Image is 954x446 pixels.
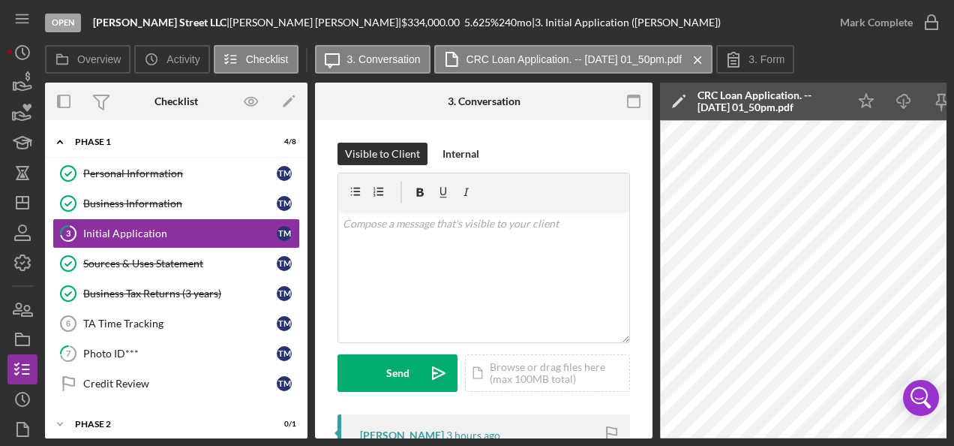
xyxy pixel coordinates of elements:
div: T M [277,376,292,391]
div: $334,000.00 [401,17,464,29]
div: T M [277,346,292,361]
div: 240 mo [499,17,532,29]
button: CRC Loan Application. -- [DATE] 01_50pm.pdf [434,45,713,74]
tspan: 6 [66,319,70,328]
div: Visible to Client [345,143,420,165]
div: | [93,17,229,29]
label: 3. Form [748,53,784,65]
div: Mark Complete [840,8,913,38]
label: Activity [166,53,199,65]
div: Open [45,14,81,32]
div: Send [386,354,409,392]
div: Checklist [154,95,198,107]
div: Phase 2 [75,420,259,429]
div: Open Intercom Messenger [903,380,939,416]
div: [PERSON_NAME] [PERSON_NAME] | [229,17,401,29]
button: Checklist [214,45,298,74]
div: Business Tax Returns (3 years) [83,288,277,300]
time: 2025-08-15 11:50 [446,429,500,441]
button: 3. Form [716,45,794,74]
a: Business Tax Returns (3 years)TM [52,279,300,309]
a: Business InformationTM [52,188,300,218]
label: CRC Loan Application. -- [DATE] 01_50pm.pdf [466,53,682,65]
div: TA Time Tracking [83,318,277,330]
b: [PERSON_NAME] Street LLC [93,16,226,29]
div: T M [277,226,292,241]
div: Business Information [83,197,277,209]
button: Internal [435,143,487,165]
div: 4 / 8 [269,137,296,146]
div: 5.625 % [464,17,499,29]
button: 3. Conversation [315,45,430,74]
a: Credit ReviewTM [52,369,300,399]
label: Checklist [246,53,289,65]
button: Send [337,354,457,392]
a: Sources & Uses StatementTM [52,249,300,279]
div: T M [277,196,292,211]
div: CRC Loan Application. -- [DATE] 01_50pm.pdf [697,89,840,113]
button: Mark Complete [825,8,946,38]
tspan: 7 [66,348,71,358]
div: Credit Review [83,378,277,390]
div: 0 / 1 [269,420,296,429]
a: 6TA Time TrackingTM [52,309,300,339]
tspan: 3 [66,228,70,238]
button: Visible to Client [337,143,427,165]
div: T M [277,166,292,181]
a: 3Initial ApplicationTM [52,218,300,249]
div: 3. Conversation [448,95,520,107]
label: 3. Conversation [347,53,421,65]
a: Personal InformationTM [52,158,300,188]
button: Overview [45,45,130,74]
div: Initial Application [83,228,277,240]
div: T M [277,256,292,271]
div: Sources & Uses Statement [83,258,277,270]
div: Internal [442,143,479,165]
label: Overview [77,53,121,65]
div: T M [277,286,292,301]
div: T M [277,316,292,331]
div: [PERSON_NAME] [360,429,444,441]
div: | 3. Initial Application ([PERSON_NAME]) [532,17,721,29]
div: Phase 1 [75,137,259,146]
div: Personal Information [83,167,277,179]
button: Activity [134,45,209,74]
